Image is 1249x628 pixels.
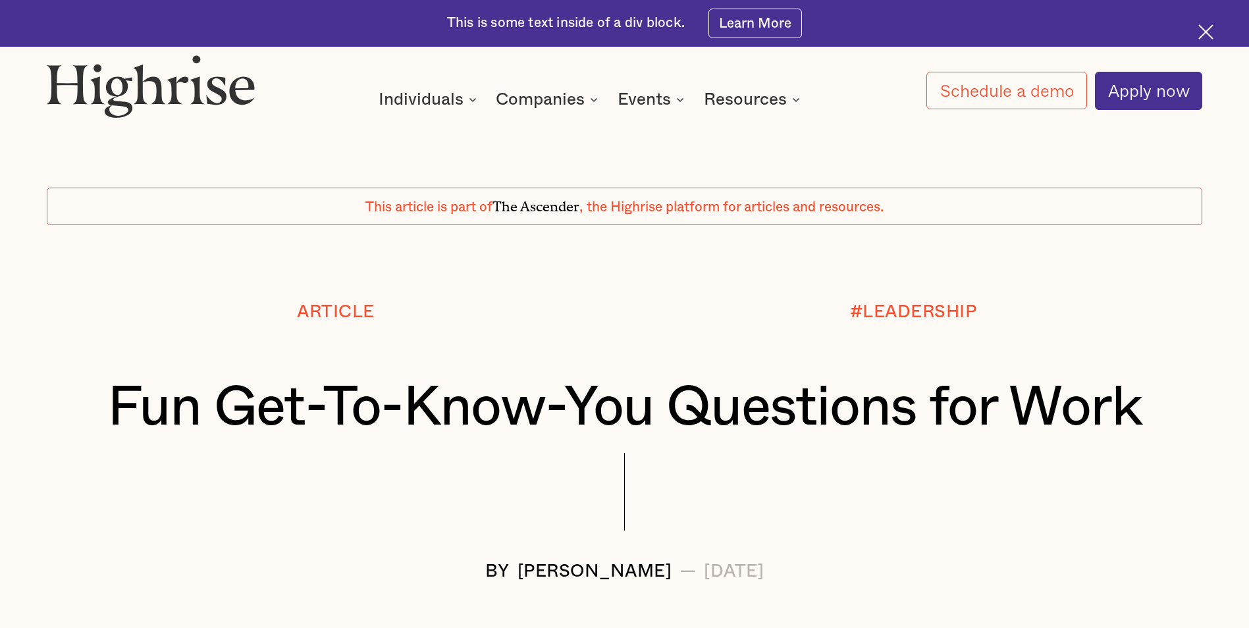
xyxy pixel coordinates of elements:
div: Resources [704,92,787,107]
span: , the Highrise platform for articles and resources. [579,200,884,214]
div: Companies [496,92,585,107]
a: Learn More [708,9,803,38]
span: This article is part of [365,200,492,214]
div: This is some text inside of a div block. [447,14,685,32]
div: Individuals [379,92,464,107]
div: Individuals [379,92,481,107]
h1: Fun Get-To-Know-You Questions for Work [95,377,1154,438]
div: Events [618,92,688,107]
div: Companies [496,92,602,107]
a: Schedule a demo [926,72,1086,109]
div: BY [485,562,510,581]
div: — [679,562,697,581]
div: #LEADERSHIP [850,303,977,322]
div: Resources [704,92,804,107]
img: Cross icon [1198,24,1213,39]
div: Events [618,92,671,107]
div: [DATE] [704,562,764,581]
div: [PERSON_NAME] [518,562,672,581]
span: The Ascender [492,196,579,212]
img: Highrise logo [47,55,255,118]
div: Article [297,303,375,322]
a: Apply now [1095,72,1202,110]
